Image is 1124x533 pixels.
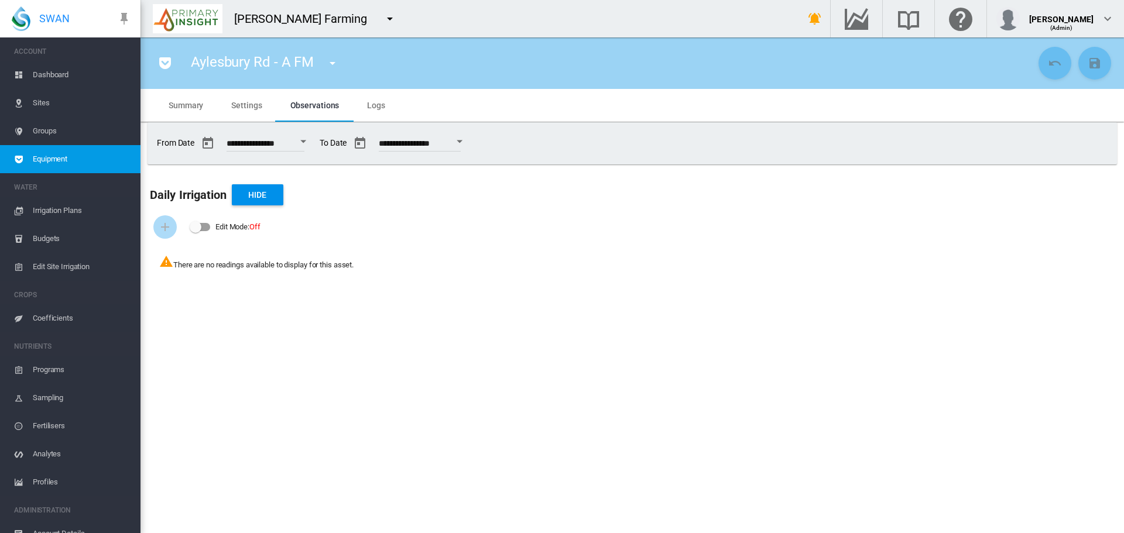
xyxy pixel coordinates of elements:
[153,215,177,239] button: Add Water Flow Record
[33,440,131,468] span: Analytes
[1039,47,1071,80] button: Cancel Changes
[367,101,385,110] span: Logs
[249,222,261,231] span: Off
[1029,9,1094,20] div: [PERSON_NAME]
[808,12,822,26] md-icon: icon-bell-ring
[33,253,131,281] span: Edit Site Irrigation
[33,412,131,440] span: Fertilisers
[1078,47,1111,80] button: Save Changes
[1088,56,1102,70] md-icon: icon-content-save
[378,7,402,30] button: icon-menu-down
[153,4,222,33] img: P9Qypg3231X1QAAAABJRU5ErkJggg==
[321,51,344,75] button: icon-menu-down
[449,131,470,152] button: Open calendar
[14,286,131,304] span: CROPS
[14,337,131,356] span: NUTRIENTS
[153,51,177,75] button: icon-pocket
[14,178,131,197] span: WATER
[895,12,923,26] md-icon: Search the knowledge base
[1101,12,1115,26] md-icon: icon-chevron-down
[234,11,378,27] div: [PERSON_NAME] Farming
[320,132,467,155] span: To Date
[803,7,827,30] button: icon-bell-ring
[232,184,283,205] button: Hide
[150,245,1115,280] div: There are no readings available to display for this asset.
[33,89,131,117] span: Sites
[191,54,314,70] span: Aylesbury Rd - A FM
[33,117,131,145] span: Groups
[14,42,131,61] span: ACCOUNT
[157,132,310,155] span: From Date
[1048,56,1062,70] md-icon: icon-undo
[293,131,314,152] button: Open calendar
[383,12,397,26] md-icon: icon-menu-down
[14,501,131,520] span: ADMINISTRATION
[33,468,131,496] span: Profiles
[169,101,203,110] span: Summary
[33,356,131,384] span: Programs
[290,101,340,110] span: Observations
[215,219,261,235] div: Edit Mode:
[150,188,227,202] b: Daily Irrigation
[231,101,262,110] span: Settings
[12,6,30,31] img: SWAN-Landscape-Logo-Colour-drop.png
[1050,25,1073,31] span: (Admin)
[33,225,131,253] span: Budgets
[196,132,220,155] button: md-calendar
[996,7,1020,30] img: profile.jpg
[947,12,975,26] md-icon: Click here for help
[158,220,172,234] md-icon: icon-plus
[158,56,172,70] md-icon: icon-pocket
[33,304,131,332] span: Coefficients
[33,145,131,173] span: Equipment
[117,12,131,26] md-icon: icon-pin
[325,56,340,70] md-icon: icon-menu-down
[842,12,871,26] md-icon: Go to the Data Hub
[33,384,131,412] span: Sampling
[348,132,372,155] button: md-calendar
[33,61,131,89] span: Dashboard
[190,218,261,236] md-switch: Edit Mode: Off
[33,197,131,225] span: Irrigation Plans
[39,11,70,26] span: SWAN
